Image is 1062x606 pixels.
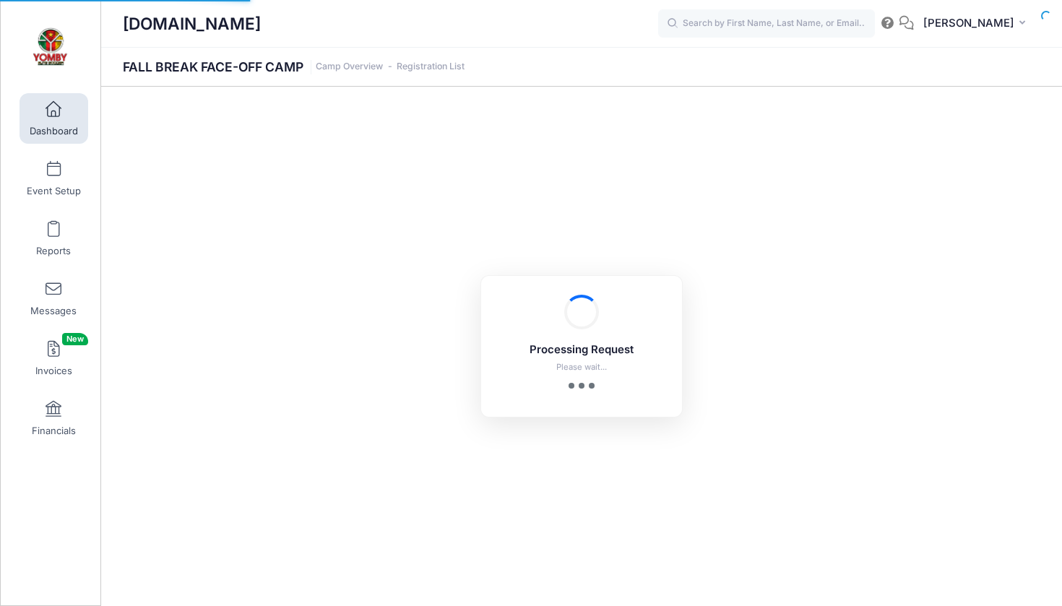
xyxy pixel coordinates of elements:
[123,7,261,40] h1: [DOMAIN_NAME]
[20,333,88,384] a: InvoicesNew
[20,213,88,264] a: Reports
[20,393,88,443] a: Financials
[30,305,77,317] span: Messages
[123,59,465,74] h1: FALL BREAK FACE-OFF CAMP
[397,61,465,72] a: Registration List
[1,15,102,84] a: progresssoccer.com
[27,185,81,197] span: Event Setup
[62,333,88,345] span: New
[32,425,76,437] span: Financials
[20,153,88,204] a: Event Setup
[25,22,79,77] img: progresssoccer.com
[20,93,88,144] a: Dashboard
[30,125,78,137] span: Dashboard
[658,9,875,38] input: Search by First Name, Last Name, or Email...
[500,344,663,357] h5: Processing Request
[35,365,72,377] span: Invoices
[914,7,1040,40] button: [PERSON_NAME]
[316,61,383,72] a: Camp Overview
[20,273,88,324] a: Messages
[36,245,71,257] span: Reports
[923,15,1014,31] span: [PERSON_NAME]
[500,361,663,373] p: Please wait...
